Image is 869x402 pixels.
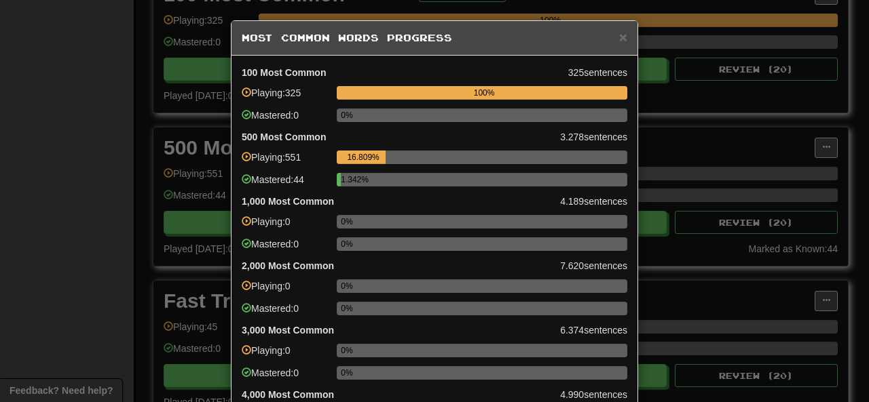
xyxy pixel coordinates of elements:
div: 16.809% [341,150,386,164]
div: Playing: 551 [242,150,330,173]
div: Mastered: 0 [242,237,330,260]
p: 3.278 sentences [242,130,627,144]
strong: 1,000 Most Common [242,195,334,208]
p: 325 sentences [242,66,627,79]
p: 4.990 sentences [242,388,627,401]
div: Mastered: 0 [242,302,330,324]
div: 100% [341,86,627,100]
strong: 4,000 Most Common [242,388,334,401]
div: Mastered: 44 [242,173,330,195]
p: 7.620 sentences [242,259,627,273]
div: Playing: 0 [242,279,330,302]
strong: 2,000 Most Common [242,259,334,273]
div: Playing: 0 [242,344,330,366]
strong: 500 Most Common [242,130,326,144]
div: Playing: 0 [242,215,330,237]
strong: 100 Most Common [242,66,326,79]
h5: Most Common Words Progress [242,31,627,45]
button: Close [619,30,627,44]
div: Mastered: 0 [242,366,330,388]
p: 4.189 sentences [242,195,627,208]
strong: 3,000 Most Common [242,323,334,337]
div: Mastered: 0 [242,108,330,131]
p: 6.374 sentences [242,323,627,337]
div: Playing: 325 [242,86,330,108]
span: × [619,29,627,45]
